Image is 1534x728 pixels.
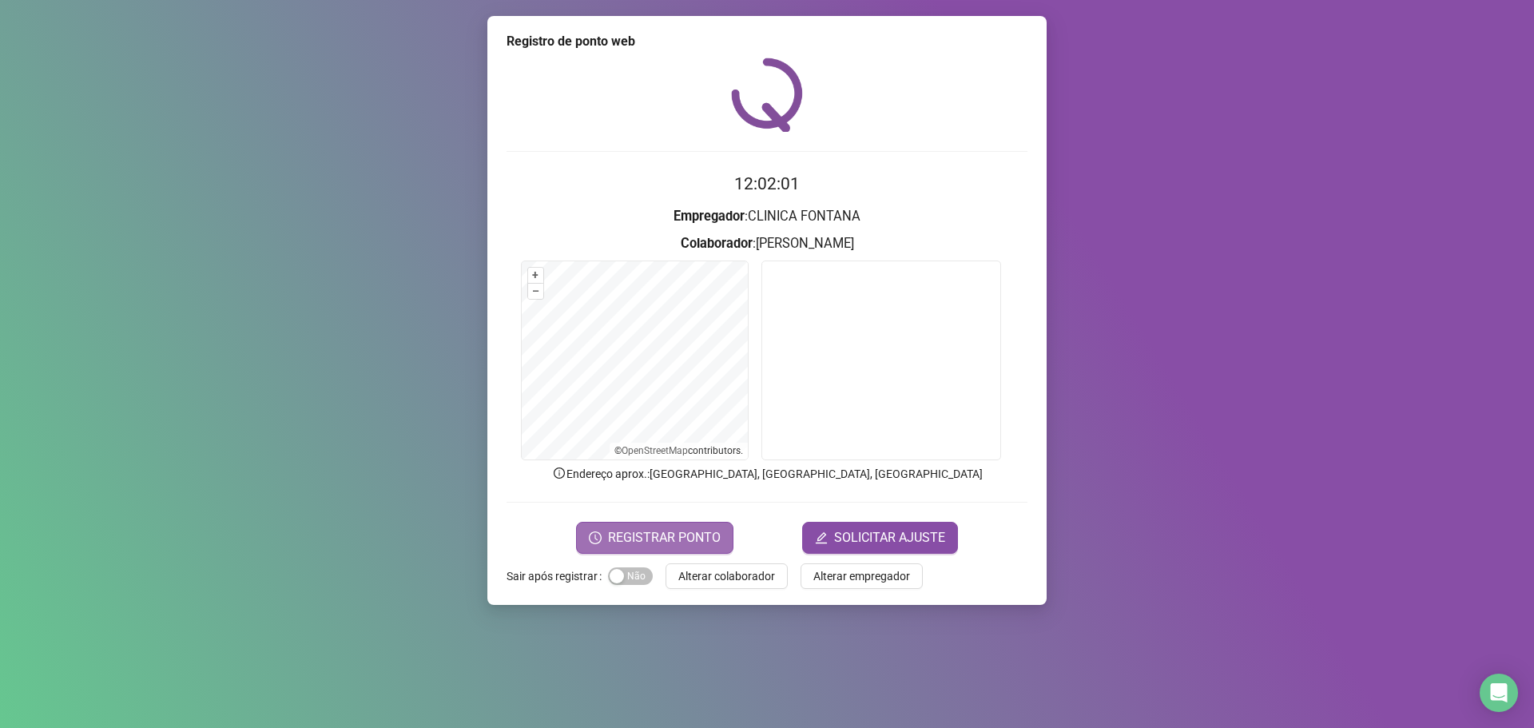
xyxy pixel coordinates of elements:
[507,32,1027,51] div: Registro de ponto web
[576,522,733,554] button: REGISTRAR PONTO
[734,174,800,193] time: 12:02:01
[834,528,945,547] span: SOLICITAR AJUSTE
[678,567,775,585] span: Alterar colaborador
[528,284,543,299] button: –
[507,563,608,589] label: Sair após registrar
[813,567,910,585] span: Alterar empregador
[681,236,753,251] strong: Colaborador
[507,465,1027,483] p: Endereço aprox. : [GEOGRAPHIC_DATA], [GEOGRAPHIC_DATA], [GEOGRAPHIC_DATA]
[666,563,788,589] button: Alterar colaborador
[614,445,743,456] li: © contributors.
[507,206,1027,227] h3: : CLINICA FONTANA
[552,466,566,480] span: info-circle
[507,233,1027,254] h3: : [PERSON_NAME]
[1480,674,1518,712] div: Open Intercom Messenger
[815,531,828,544] span: edit
[802,522,958,554] button: editSOLICITAR AJUSTE
[528,268,543,283] button: +
[674,209,745,224] strong: Empregador
[622,445,688,456] a: OpenStreetMap
[608,528,721,547] span: REGISTRAR PONTO
[801,563,923,589] button: Alterar empregador
[731,58,803,132] img: QRPoint
[589,531,602,544] span: clock-circle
